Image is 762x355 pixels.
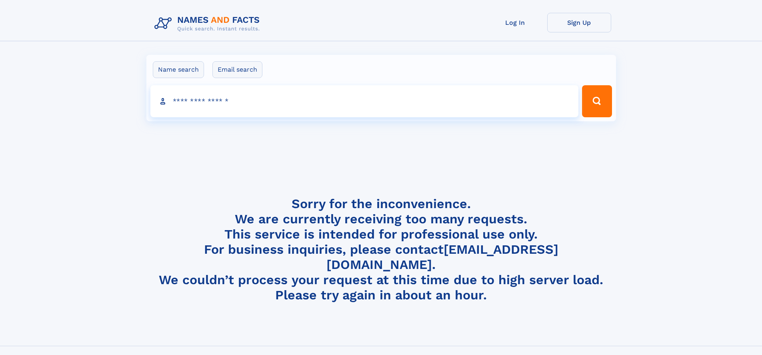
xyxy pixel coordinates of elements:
[483,13,547,32] a: Log In
[547,13,611,32] a: Sign Up
[326,242,558,272] a: [EMAIL_ADDRESS][DOMAIN_NAME]
[151,13,266,34] img: Logo Names and Facts
[212,61,262,78] label: Email search
[151,196,611,303] h4: Sorry for the inconvenience. We are currently receiving too many requests. This service is intend...
[153,61,204,78] label: Name search
[582,85,612,117] button: Search Button
[150,85,579,117] input: search input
